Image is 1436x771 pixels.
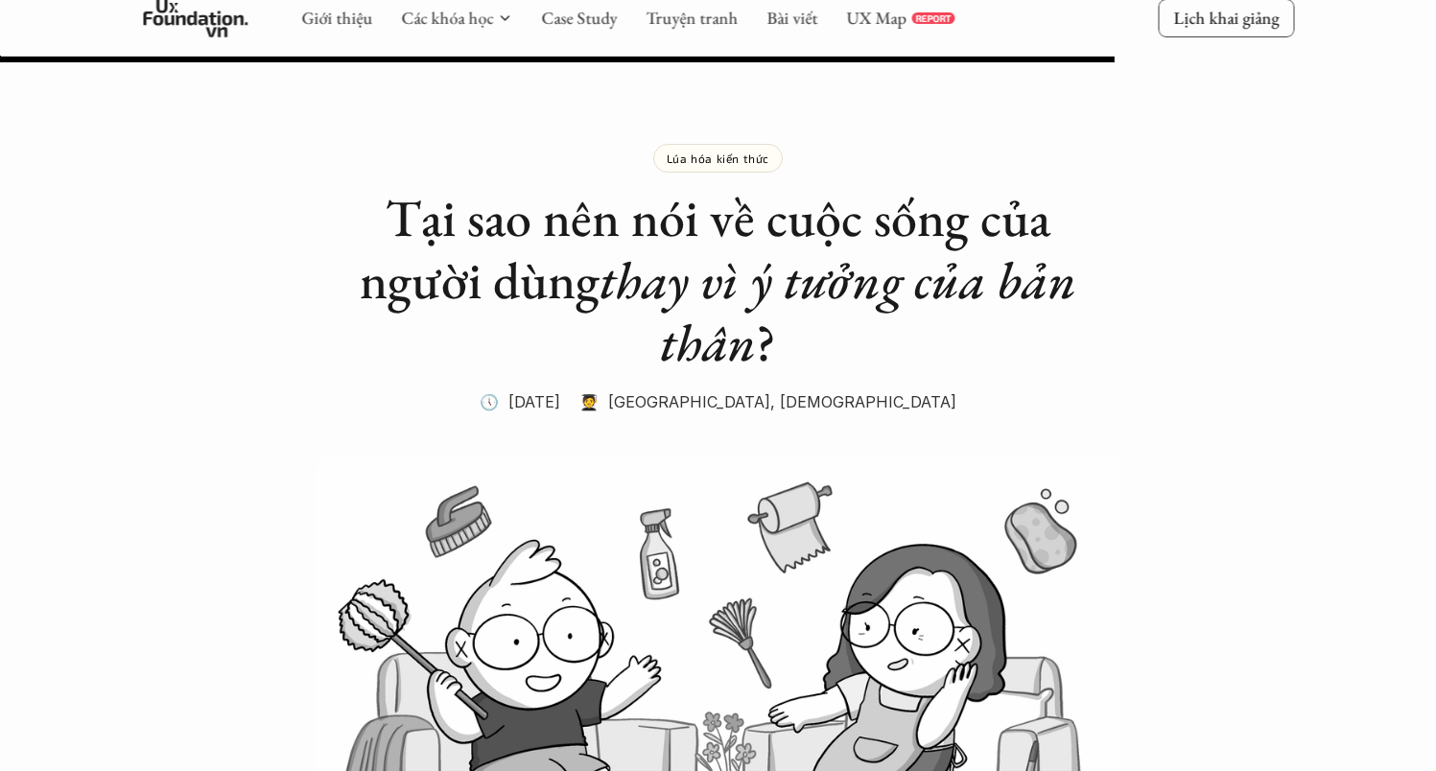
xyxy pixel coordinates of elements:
[541,7,617,29] a: Case Study
[911,12,954,24] a: REPORT
[915,12,951,24] p: REPORT
[667,152,769,165] p: Lúa hóa kiến thức
[480,387,560,416] p: 🕔 [DATE]
[301,7,372,29] a: Giới thiệu
[579,387,770,416] p: 🧑‍🎓 [GEOGRAPHIC_DATA]
[600,246,1088,376] em: thay vì ý tưởng của bản thân
[770,387,956,416] p: , [DEMOGRAPHIC_DATA]
[646,7,738,29] a: Truyện tranh
[335,187,1102,373] h1: Tại sao nên nói về cuộc sống của người dùng ?
[766,7,817,29] a: Bài viết
[846,7,906,29] a: UX Map
[1173,7,1279,29] p: Lịch khai giảng
[401,7,493,29] a: Các khóa học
